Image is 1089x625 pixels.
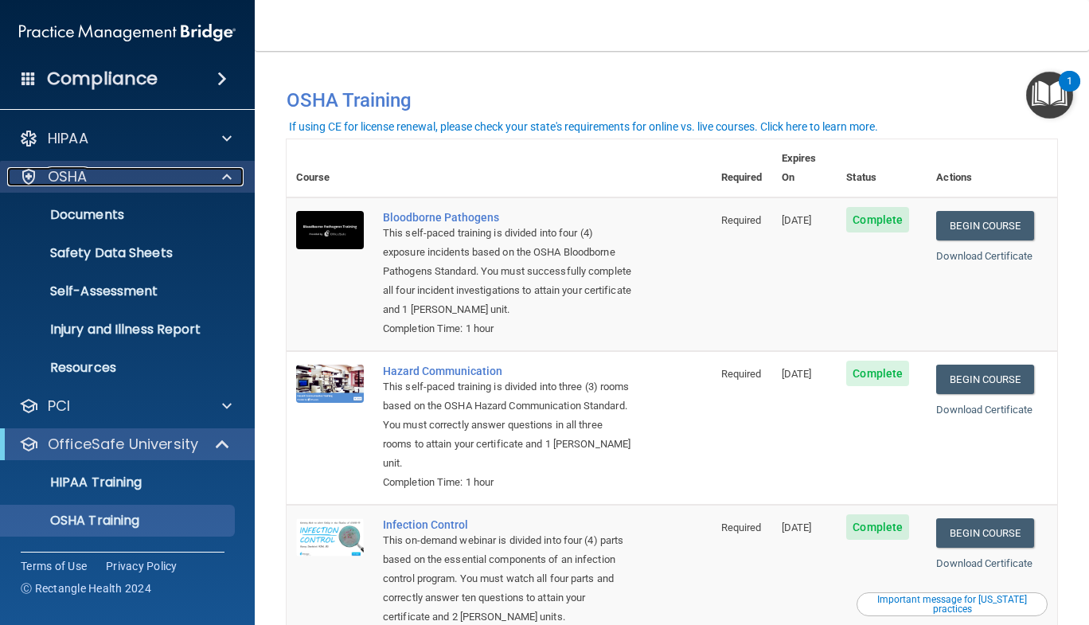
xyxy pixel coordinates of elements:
a: HIPAA [19,129,232,148]
p: Documents [10,207,228,223]
a: Begin Course [936,365,1033,394]
h4: Compliance [47,68,158,90]
span: Complete [846,514,909,540]
button: Open Resource Center, 1 new notification [1026,72,1073,119]
span: [DATE] [782,521,812,533]
div: 1 [1067,81,1072,102]
div: Completion Time: 1 hour [383,319,632,338]
button: If using CE for license renewal, please check your state's requirements for online vs. live cours... [287,119,880,135]
a: Download Certificate [936,250,1032,262]
div: If using CE for license renewal, please check your state's requirements for online vs. live cours... [289,121,878,132]
span: Required [721,368,762,380]
a: OfficeSafe University [19,435,231,454]
a: Download Certificate [936,557,1032,569]
a: Privacy Policy [106,558,178,574]
h4: OSHA Training [287,89,1057,111]
div: This self-paced training is divided into three (3) rooms based on the OSHA Hazard Communication S... [383,377,632,473]
img: PMB logo [19,17,236,49]
div: This self-paced training is divided into four (4) exposure incidents based on the OSHA Bloodborne... [383,224,632,319]
span: Ⓒ Rectangle Health 2024 [21,580,151,596]
a: Begin Course [936,518,1033,548]
th: Expires On [772,139,837,197]
a: Terms of Use [21,558,87,574]
p: OSHA Training [10,513,139,529]
p: OfficeSafe University [48,435,198,454]
p: HIPAA [48,129,88,148]
a: Infection Control [383,518,632,531]
span: Complete [846,361,909,386]
button: Read this if you are a dental practitioner in the state of CA [857,592,1048,616]
p: HIPAA Training [10,475,142,490]
p: Self-Assessment [10,283,228,299]
a: Begin Course [936,211,1033,240]
th: Course [287,139,373,197]
p: Continuing Education [10,551,228,567]
a: Bloodborne Pathogens [383,211,632,224]
th: Status [837,139,927,197]
th: Actions [927,139,1057,197]
p: Safety Data Sheets [10,245,228,261]
div: Important message for [US_STATE] practices [859,595,1045,614]
span: [DATE] [782,368,812,380]
a: PCI [19,396,232,416]
span: Complete [846,207,909,232]
span: Required [721,214,762,226]
span: [DATE] [782,214,812,226]
p: PCI [48,396,70,416]
a: Download Certificate [936,404,1032,416]
p: OSHA [48,167,88,186]
p: Resources [10,360,228,376]
span: Required [721,521,762,533]
a: OSHA [19,167,232,186]
div: Completion Time: 1 hour [383,473,632,492]
a: Hazard Communication [383,365,632,377]
p: Injury and Illness Report [10,322,228,338]
th: Required [712,139,772,197]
